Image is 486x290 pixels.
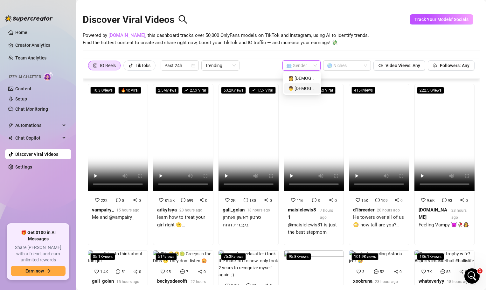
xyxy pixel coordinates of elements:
iframe: Intercom live chat [464,268,480,284]
span: instagram [93,63,97,68]
span: 3 [318,198,320,203]
span: 101.9K views [351,253,378,260]
span: 15 hours ago [116,280,139,284]
img: AI Chatter [44,72,53,81]
span: 0 [399,270,402,274]
div: 👩 [DEMOGRAPHIC_DATA] [288,75,316,82]
strong: d1breeder [353,207,374,213]
div: [PERSON_NAME] [28,96,65,103]
span: 15K [361,198,368,203]
div: Update [13,197,33,204]
span: 95.8K views [286,253,311,260]
img: something to think about tonight [88,250,148,264]
div: 👨 Male [284,83,320,93]
img: logo-BBDzfeDw.svg [5,15,53,22]
span: team [433,63,437,68]
span: message [312,198,316,202]
img: logo [13,13,55,21]
span: share-alt [460,198,464,202]
img: Chat Copilot [8,136,12,140]
span: Followers: Any [440,63,469,68]
p: Hi sofi 👋 [13,45,115,56]
span: Home [9,214,23,219]
span: 116 [297,198,303,203]
img: Profile image for Giselle [80,10,93,23]
a: Discover Viral Videos [15,152,58,157]
span: share-alt [133,198,137,202]
a: 10.3Kviews🔥4x Viral22200vampairy_15 hours agoMe and @vampairy_ [88,84,148,245]
button: Find a time [13,126,114,139]
img: Profile image for Ella [13,90,26,102]
span: 1 [477,268,483,273]
button: Earn nowarrow-right [11,266,66,276]
span: 0 [204,270,206,274]
span: 0 [205,198,207,203]
span: message [375,198,380,202]
div: • 21h ago [66,96,87,103]
span: Video Views: Any [385,63,420,68]
span: 0 [335,198,337,203]
span: share-alt [199,198,204,202]
span: Trending [205,61,236,70]
img: Profile image for Yoni [68,10,81,23]
span: heart [421,198,426,202]
span: heart [161,269,165,274]
span: 51 [121,270,126,274]
span: 130 [249,198,256,203]
span: 222 [101,198,108,203]
a: [DOMAIN_NAME] [108,32,145,38]
a: Chat Monitoring [15,107,48,112]
span: Messages [37,214,59,219]
span: message [180,269,185,274]
span: share-alt [395,198,399,202]
div: 👩 Female [284,73,320,83]
div: TikToks [135,61,150,70]
a: 2.5Mviewsrise2.5x Viral81.5K5990arikytsya23 hours agolearn how to treat your girl right 🫡 #border... [153,84,213,245]
span: heart [94,269,99,274]
img: Can i be your trophy wife? #sports #basketball #ballislife [414,250,475,264]
span: 93 [448,198,452,203]
a: Home [15,30,27,35]
span: 23 hours ago [451,208,467,220]
span: Track Your Models' Socials [414,17,469,22]
div: learn how to treat your girl right 🫡 #borderlands4partner [157,214,209,229]
div: IG Reels [100,61,116,70]
span: heart [225,283,230,288]
span: 52 [380,270,384,274]
img: MEN 🤨🤮🤢 Creeps in the Dms 🤨 They dont listen 😡 [153,250,213,264]
div: Schedule a FREE consulting call: [13,117,114,123]
div: Improvement [36,197,69,204]
span: 2.9K [231,284,239,288]
img: Profile image for Ella [92,10,105,23]
span: share-alt [329,198,333,202]
span: eye [378,63,383,68]
a: Setup [15,96,27,101]
span: 599 [187,198,193,203]
span: share-alt [394,269,398,274]
button: Video Views: Any [373,60,425,71]
span: 10.3K views [90,87,115,94]
strong: gali_golan [223,207,245,213]
span: message [374,269,378,274]
div: Feeling Vampy 😈🥀🧛‍♀️ [419,221,470,229]
img: a couple weeks after i took the mask off to now. only took 2 years to recognize myself again :,) [219,250,279,278]
span: share-alt [264,283,268,288]
img: I’m just recycling Astoria jeez 🤣 [349,250,409,264]
div: Me and @vampairy_ [92,214,139,221]
strong: whateverlyy [419,278,444,284]
span: 95 [166,270,171,274]
span: 0 [139,270,141,274]
span: Powered by , this dashboard tracks over 50,000 OnlyFans models on TikTok and Instagram, using AI ... [83,32,369,47]
strong: maisielewis81 [288,207,316,220]
span: Help [74,214,85,219]
span: 15 hours ago [116,208,139,212]
span: 2.5M views [156,87,179,94]
span: heart [159,198,163,202]
a: 6Kviewsrise1.5x Viral11630maisielewis817 hours ago@maisielewis81 is just the best stepmom [284,84,344,245]
span: 7 hours ago [320,208,333,220]
img: Izzy just got smarter and safer ✨ [7,147,121,191]
div: סרטון ראשון ואחרון בעברית חחח [223,214,274,229]
span: 2.5 x Viral [182,87,209,94]
span: thunderbolt [8,123,13,128]
span: Share [PERSON_NAME] with a friend, and earn unlimited rewards [11,245,66,263]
